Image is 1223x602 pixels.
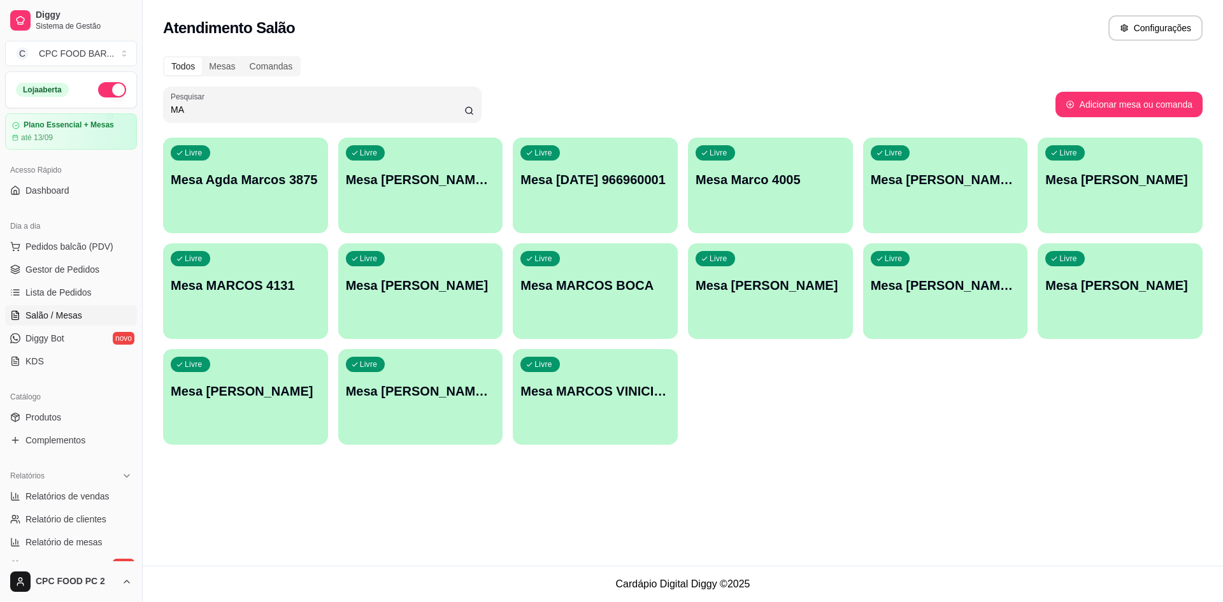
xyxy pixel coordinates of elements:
p: Mesa Agda Marcos 3875 [171,171,320,189]
div: CPC FOOD BAR ... [39,47,114,60]
a: Gestor de Pedidos [5,259,137,280]
button: LivreMesa [PERSON_NAME] [PERSON_NAME] [863,243,1028,339]
button: Pedidos balcão (PDV) [5,236,137,257]
p: Livre [885,148,903,158]
button: LivreMesa [PERSON_NAME] 4265 [338,138,503,233]
a: Relatório de fidelidadenovo [5,555,137,575]
span: Diggy Bot [25,332,64,345]
span: Lista de Pedidos [25,286,92,299]
p: Mesa [PERSON_NAME] [346,276,496,294]
button: LivreMesa MARCOS 4131 [163,243,328,339]
span: KDS [25,355,44,368]
a: Complementos [5,430,137,450]
p: Mesa MARCOS BOCA [520,276,670,294]
p: Livre [885,254,903,264]
span: Relatórios de vendas [25,490,110,503]
a: Lista de Pedidos [5,282,137,303]
button: LivreMesa Agda Marcos 3875 [163,138,328,233]
p: Livre [1059,254,1077,264]
button: Select a team [5,41,137,66]
span: Relatórios [10,471,45,481]
button: LivreMesa MARCOS BOCA [513,243,678,339]
p: Mesa [DATE] 966960001 [520,171,670,189]
p: Mesa [PERSON_NAME] [696,276,845,294]
span: Salão / Mesas [25,309,82,322]
p: Mesa MARCOS VINICIUS 11 964082219 [520,382,670,400]
button: Configurações [1108,15,1203,41]
input: Pesquisar [171,103,464,116]
button: LivreMesa [PERSON_NAME] [688,243,853,339]
div: Comandas [243,57,300,75]
p: Livre [534,359,552,369]
span: Gestor de Pedidos [25,263,99,276]
a: DiggySistema de Gestão [5,5,137,36]
p: Livre [1059,148,1077,158]
p: Mesa [PERSON_NAME] 975 [871,171,1020,189]
p: Livre [360,254,378,264]
p: Mesa [PERSON_NAME] [PERSON_NAME] [871,276,1020,294]
a: KDS [5,351,137,371]
h2: Atendimento Salão [163,18,295,38]
button: CPC FOOD PC 2 [5,566,137,597]
a: Salão / Mesas [5,305,137,326]
button: LivreMesa MARCOS VINICIUS 11 964082219 [513,349,678,445]
span: Produtos [25,411,61,424]
p: Mesa [PERSON_NAME] [1045,171,1195,189]
a: Relatório de clientes [5,509,137,529]
a: Diggy Botnovo [5,328,137,348]
p: Mesa [PERSON_NAME] [171,382,320,400]
p: Livre [534,254,552,264]
article: Plano Essencial + Mesas [24,120,114,130]
span: Diggy [36,10,132,21]
p: Mesa [PERSON_NAME] 4265 [346,171,496,189]
span: Pedidos balcão (PDV) [25,240,113,253]
p: Livre [185,148,203,158]
p: Livre [360,148,378,158]
p: Livre [360,359,378,369]
p: Livre [534,148,552,158]
button: LivreMesa Marco 4005 [688,138,853,233]
a: Dashboard [5,180,137,201]
footer: Cardápio Digital Diggy © 2025 [143,566,1223,602]
button: LivreMesa [PERSON_NAME]/ BOCAJ [338,349,503,445]
span: Sistema de Gestão [36,21,132,31]
article: até 13/09 [21,133,53,143]
button: Adicionar mesa ou comanda [1055,92,1203,117]
div: Loja aberta [16,83,69,97]
button: Alterar Status [98,82,126,97]
a: Produtos [5,407,137,427]
span: Dashboard [25,184,69,197]
p: Mesa MARCOS 4131 [171,276,320,294]
a: Relatórios de vendas [5,486,137,506]
button: LivreMesa [PERSON_NAME] [1038,138,1203,233]
span: C [16,47,29,60]
p: Livre [185,359,203,369]
span: Relatório de fidelidade [25,559,114,571]
div: Todos [164,57,202,75]
label: Pesquisar [171,91,209,102]
button: LivreMesa [DATE] 966960001 [513,138,678,233]
a: Plano Essencial + Mesasaté 13/09 [5,113,137,150]
a: Relatório de mesas [5,532,137,552]
p: Mesa [PERSON_NAME]/ BOCAJ [346,382,496,400]
div: Acesso Rápido [5,160,137,180]
button: LivreMesa [PERSON_NAME] [338,243,503,339]
span: CPC FOOD PC 2 [36,576,117,587]
div: Mesas [202,57,242,75]
button: LivreMesa [PERSON_NAME] [1038,243,1203,339]
button: LivreMesa [PERSON_NAME] 975 [863,138,1028,233]
p: Livre [710,148,727,158]
span: Relatório de clientes [25,513,106,526]
p: Livre [185,254,203,264]
p: Mesa Marco 4005 [696,171,845,189]
div: Catálogo [5,387,137,407]
p: Mesa [PERSON_NAME] [1045,276,1195,294]
div: Dia a dia [5,216,137,236]
span: Relatório de mesas [25,536,103,548]
p: Livre [710,254,727,264]
span: Complementos [25,434,85,447]
button: LivreMesa [PERSON_NAME] [163,349,328,445]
